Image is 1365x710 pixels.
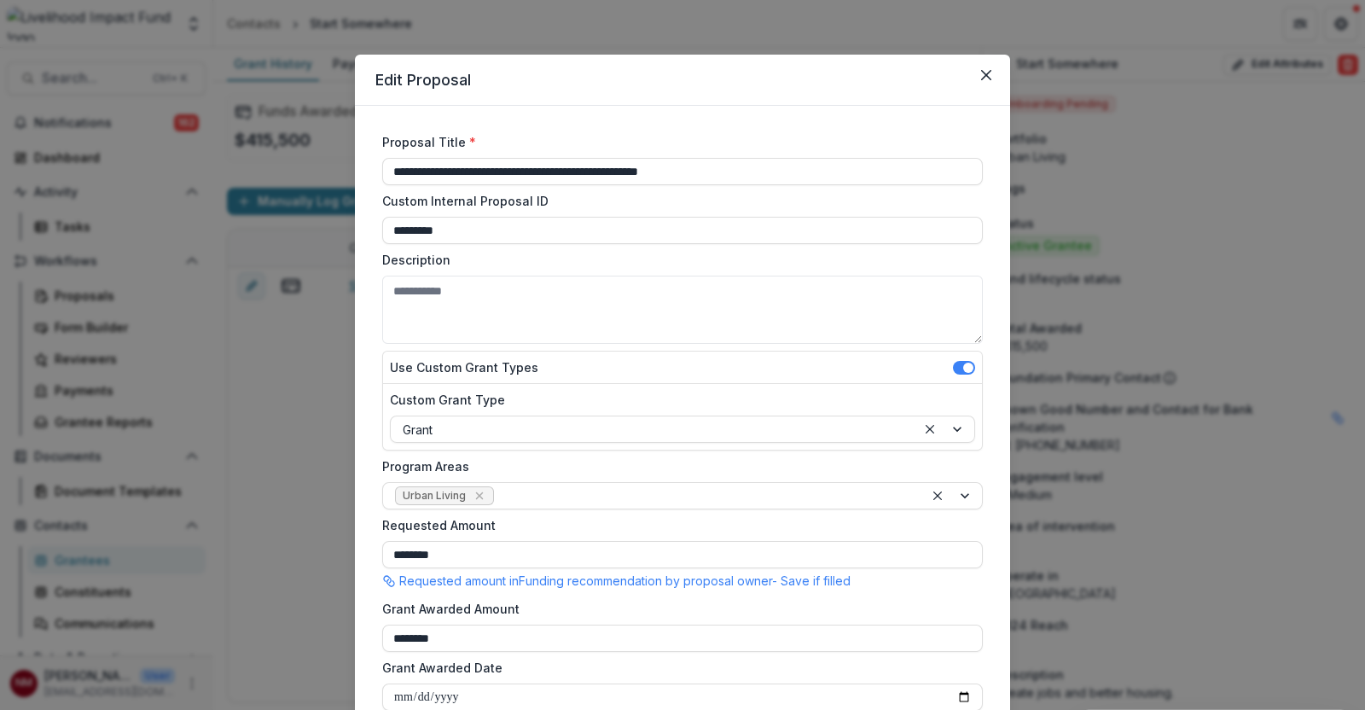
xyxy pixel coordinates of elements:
label: Description [382,251,973,269]
header: Edit Proposal [355,55,1010,106]
label: Grant Awarded Amount [382,600,973,618]
div: Clear selected options [920,419,940,439]
button: Close [973,61,1000,89]
label: Use Custom Grant Types [390,358,538,376]
label: Custom Grant Type [390,391,965,409]
div: Remove Urban Living [471,487,488,504]
p: Requested amount in Funding recommendation by proposal owner - Save if filled [399,572,851,590]
span: Urban Living [403,490,466,502]
div: Clear selected options [927,486,948,506]
label: Custom Internal Proposal ID [382,192,973,210]
label: Proposal Title [382,133,973,151]
label: Grant Awarded Date [382,659,973,677]
label: Program Areas [382,457,973,475]
label: Requested Amount [382,516,973,534]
